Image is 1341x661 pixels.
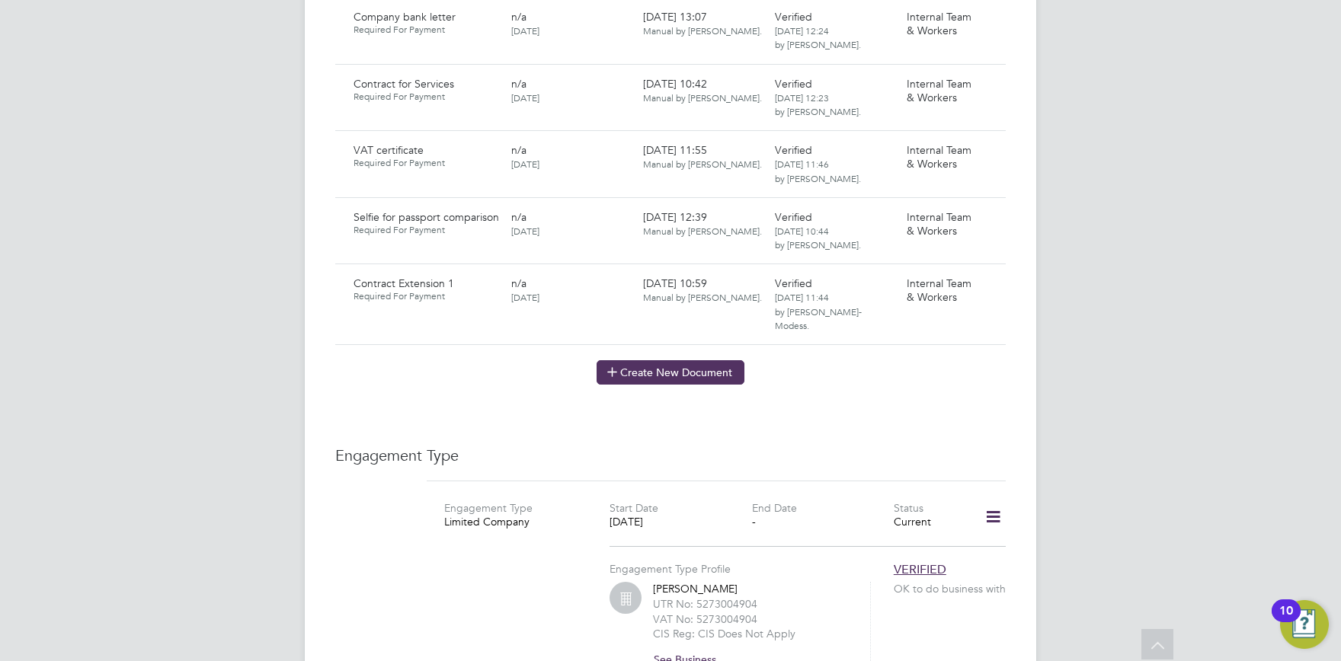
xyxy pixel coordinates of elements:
span: Required For Payment [354,290,499,302]
span: Selfie for passport comparison [354,210,499,224]
span: n/a [511,10,526,24]
span: Manual by [PERSON_NAME]. [643,24,762,37]
span: [DATE] 10:59 [643,276,762,304]
span: [DATE] 11:55 [643,143,762,171]
label: Start Date [610,501,658,515]
span: VERIFIED [894,562,946,577]
span: n/a [511,210,526,224]
span: [DATE] 12:24 by [PERSON_NAME]. [775,24,861,50]
span: [DATE] 11:46 by [PERSON_NAME]. [775,158,861,184]
span: Required For Payment [354,91,499,103]
span: [DATE] 10:44 by [PERSON_NAME]. [775,225,861,251]
span: Manual by [PERSON_NAME]. [643,158,762,170]
label: Engagement Type Profile [610,562,731,576]
span: [DATE] 12:23 by [PERSON_NAME]. [775,91,861,117]
label: UTR No: 5273004904 [653,597,757,611]
span: n/a [511,276,526,290]
span: [DATE] [511,158,539,170]
span: Verified [775,10,812,24]
span: Required For Payment [354,224,499,236]
span: Contract Extension 1 [354,276,454,290]
label: Status [894,501,923,515]
div: 10 [1279,611,1293,631]
span: Internal Team & Workers [907,143,971,171]
span: Internal Team & Workers [907,210,971,238]
div: Current [894,515,965,528]
span: Company bank letter [354,10,456,24]
span: [DATE] 13:07 [643,10,762,37]
span: Internal Team & Workers [907,77,971,104]
span: Manual by [PERSON_NAME]. [643,91,762,104]
label: VAT No: 5273004904 [653,612,757,626]
span: Verified [775,210,812,224]
label: CIS Reg: CIS Does Not Apply [653,627,795,640]
span: Contract for Services [354,77,454,91]
span: Internal Team & Workers [907,10,971,37]
span: [DATE] [511,225,539,237]
h3: Engagement Type [335,445,1006,465]
span: Required For Payment [354,157,499,169]
span: [DATE] 11:44 by [PERSON_NAME]-Modess. [775,291,862,330]
span: Required For Payment [354,24,499,36]
div: [DATE] [610,515,751,528]
div: - [752,515,894,528]
label: End Date [752,501,797,515]
span: Manual by [PERSON_NAME]. [643,225,762,237]
span: [DATE] 10:42 [643,77,762,104]
span: n/a [511,143,526,157]
span: Verified [775,276,812,290]
span: [DATE] 12:39 [643,210,762,238]
span: [DATE] [511,291,539,303]
span: [DATE] [511,91,539,104]
button: Open Resource Center, 10 new notifications [1280,600,1329,649]
span: n/a [511,77,526,91]
label: Engagement Type [444,501,533,515]
span: VAT certificate [354,143,424,157]
span: Manual by [PERSON_NAME]. [643,291,762,303]
span: Verified [775,143,812,157]
span: Internal Team & Workers [907,276,971,304]
span: OK to do business with [894,582,1012,596]
span: [DATE] [511,24,539,37]
div: Limited Company [444,515,586,528]
span: Verified [775,77,812,91]
button: Create New Document [597,360,744,385]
